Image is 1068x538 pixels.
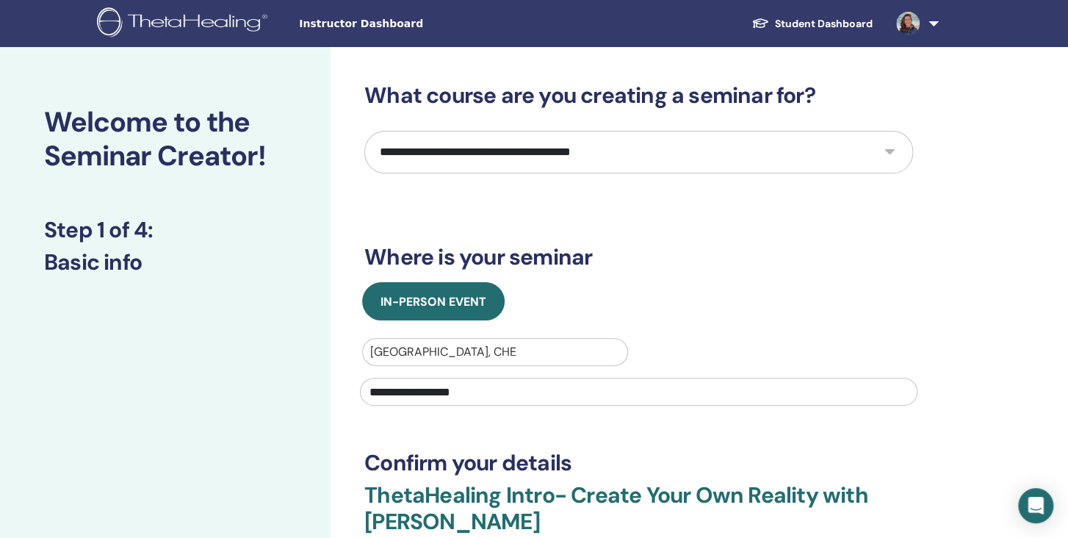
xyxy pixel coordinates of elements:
[896,12,920,35] img: default.jpg
[44,249,286,276] h3: Basic info
[364,82,913,109] h3: What course are you creating a seminar for?
[44,217,286,243] h3: Step 1 of 4 :
[364,244,913,270] h3: Where is your seminar
[97,7,273,40] img: logo.png
[1018,488,1053,523] div: Open Intercom Messenger
[44,106,286,173] h2: Welcome to the Seminar Creator!
[362,282,505,320] button: In-Person Event
[751,17,769,29] img: graduation-cap-white.svg
[380,294,486,309] span: In-Person Event
[740,10,884,37] a: Student Dashboard
[299,16,519,32] span: Instructor Dashboard
[364,450,913,476] h3: Confirm your details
